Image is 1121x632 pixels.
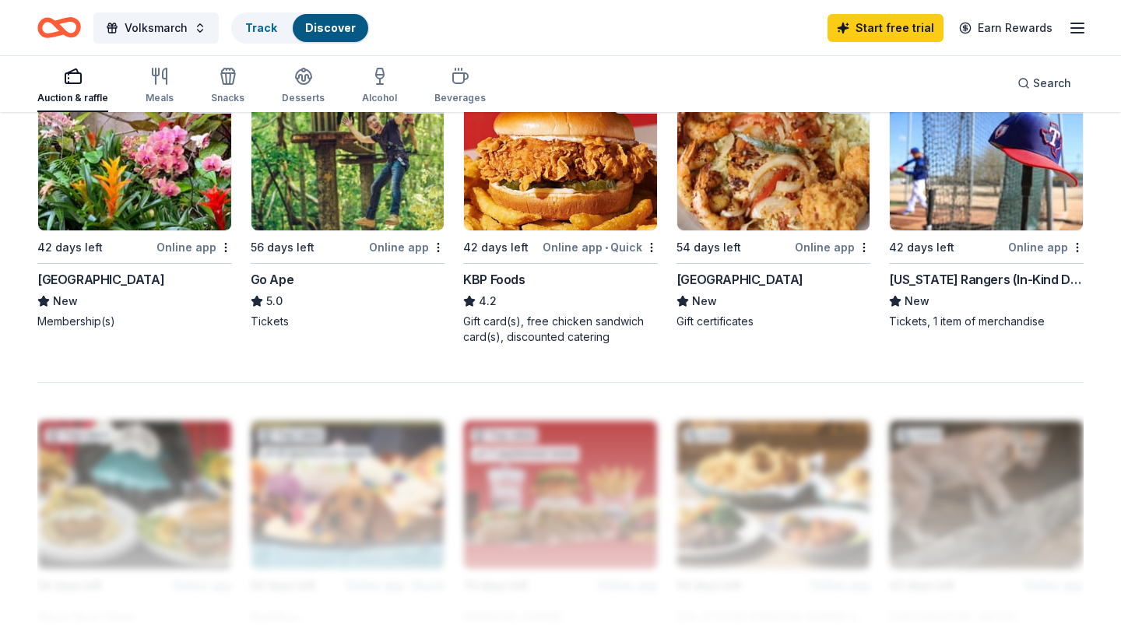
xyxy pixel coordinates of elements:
[463,270,525,289] div: KBP Foods
[369,237,445,257] div: Online app
[251,238,315,257] div: 56 days left
[211,61,244,112] button: Snacks
[251,270,294,289] div: Go Ape
[282,92,325,104] div: Desserts
[463,314,658,345] div: Gift card(s), free chicken sandwich card(s), discounted catering
[37,238,103,257] div: 42 days left
[251,83,445,230] img: Image for Go Ape
[434,61,486,112] button: Beverages
[146,92,174,104] div: Meals
[146,61,174,112] button: Meals
[1008,237,1084,257] div: Online app
[889,82,1084,329] a: Image for Texas Rangers (In-Kind Donation)42 days leftOnline app[US_STATE] Rangers (In-Kind Donat...
[38,83,231,230] img: Image for San Antonio Botanical Garden
[37,314,232,329] div: Membership(s)
[53,292,78,311] span: New
[245,21,277,34] a: Track
[266,292,283,311] span: 5.0
[305,21,356,34] a: Discover
[362,61,397,112] button: Alcohol
[1033,74,1071,93] span: Search
[479,292,497,311] span: 4.2
[464,83,657,230] img: Image for KBP Foods
[1005,68,1084,99] button: Search
[434,92,486,104] div: Beverages
[905,292,929,311] span: New
[795,237,870,257] div: Online app
[93,12,219,44] button: Volksmarch
[463,238,529,257] div: 42 days left
[828,14,944,42] a: Start free trial
[37,61,108,112] button: Auction & raffle
[677,83,870,230] img: Image for Sea Island Shrimp House
[463,82,658,345] a: Image for KBP Foods5 applieslast week42 days leftOnline app•QuickKBP Foods4.2Gift card(s), free c...
[37,92,108,104] div: Auction & raffle
[251,314,445,329] div: Tickets
[676,314,871,329] div: Gift certificates
[543,237,658,257] div: Online app Quick
[605,241,608,254] span: •
[889,270,1084,289] div: [US_STATE] Rangers (In-Kind Donation)
[890,83,1083,230] img: Image for Texas Rangers (In-Kind Donation)
[676,270,803,289] div: [GEOGRAPHIC_DATA]
[282,61,325,112] button: Desserts
[125,19,188,37] span: Volksmarch
[692,292,717,311] span: New
[676,238,741,257] div: 54 days left
[37,9,81,46] a: Home
[37,270,164,289] div: [GEOGRAPHIC_DATA]
[889,314,1084,329] div: Tickets, 1 item of merchandise
[156,237,232,257] div: Online app
[211,92,244,104] div: Snacks
[950,14,1062,42] a: Earn Rewards
[362,92,397,104] div: Alcohol
[251,82,445,329] a: Image for Go Ape1 applylast week56 days leftOnline appGo Ape5.0Tickets
[676,82,871,329] a: Image for Sea Island Shrimp HouseLocal54 days leftOnline app[GEOGRAPHIC_DATA]NewGift certificates
[37,82,232,329] a: Image for San Antonio Botanical GardenLocal42 days leftOnline app[GEOGRAPHIC_DATA]NewMembership(s)
[231,12,370,44] button: TrackDiscover
[889,238,954,257] div: 42 days left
